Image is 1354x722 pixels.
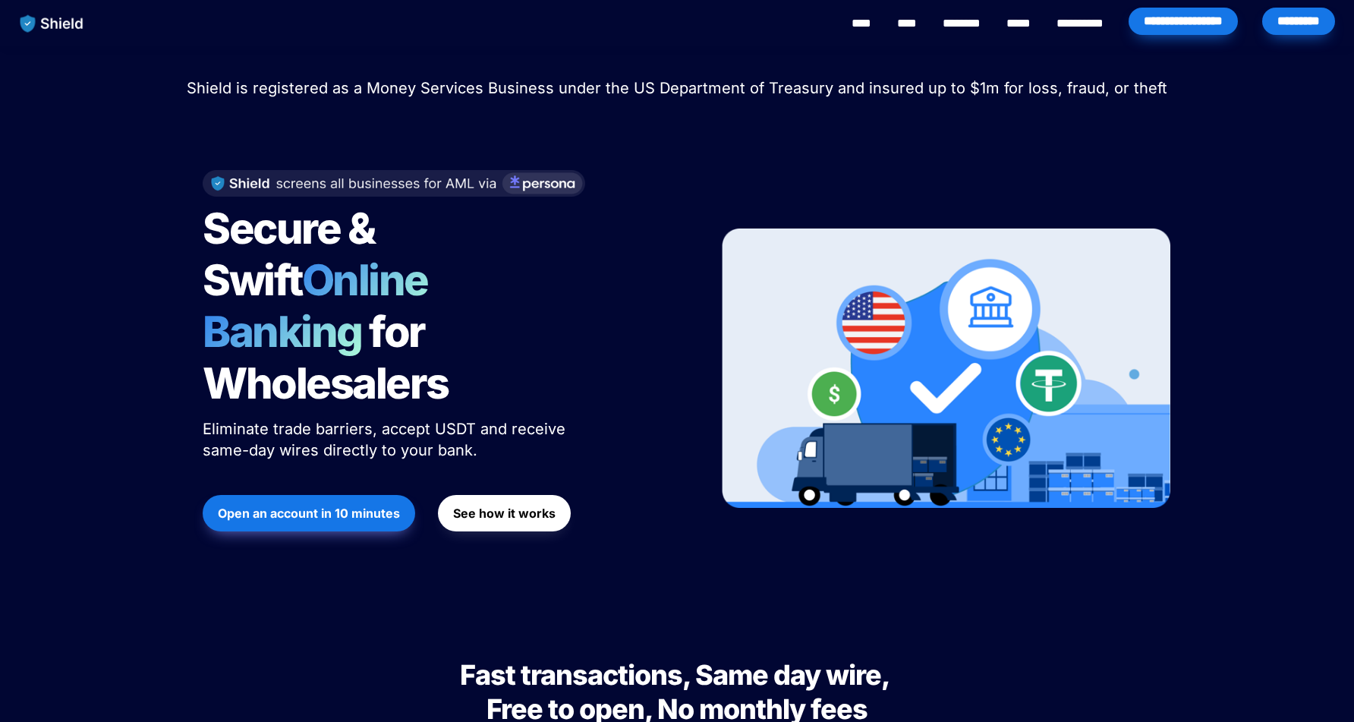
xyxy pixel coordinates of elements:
a: Open an account in 10 minutes [203,487,415,539]
button: See how it works [438,495,571,531]
span: Secure & Swift [203,203,382,306]
img: website logo [13,8,91,39]
span: Eliminate trade barriers, accept USDT and receive same-day wires directly to your bank. [203,420,570,459]
strong: Open an account in 10 minutes [218,506,400,521]
span: Shield is registered as a Money Services Business under the US Department of Treasury and insured... [187,79,1167,97]
span: Online Banking [203,254,443,358]
button: Open an account in 10 minutes [203,495,415,531]
span: for Wholesalers [203,306,449,409]
strong: See how it works [453,506,556,521]
a: See how it works [438,487,571,539]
